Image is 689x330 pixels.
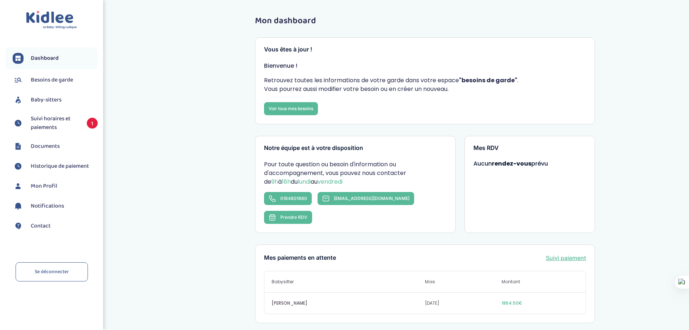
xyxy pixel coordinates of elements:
span: 1 [87,118,98,129]
h3: Notre équipe est à votre disposition [264,145,446,151]
span: Baby-sitters [31,96,61,104]
img: suivihoraire.svg [13,118,24,129]
p: Retrouvez toutes les informations de votre garde dans votre espace . Vous pourrez aussi modifier ... [264,76,586,93]
a: Notifications [13,201,98,212]
span: 1864.50€ [502,300,578,306]
h3: Mes paiements en attente [264,255,336,261]
span: 9h [271,177,278,186]
h3: Vous êtes à jour ! [264,46,586,53]
span: Notifications [31,202,64,210]
a: Besoins de garde [13,75,98,85]
span: Dashboard [31,54,59,63]
a: 0184801880 [264,192,312,205]
a: Documents [13,141,98,152]
span: [DATE] [425,300,502,306]
a: Mon Profil [13,181,98,192]
span: vendredi [318,177,343,186]
strong: "besoins de garde" [459,76,517,84]
a: Historique de paiement [13,161,98,172]
span: lundi [298,177,311,186]
span: [PERSON_NAME] [272,300,425,306]
a: [EMAIL_ADDRESS][DOMAIN_NAME] [318,192,414,205]
span: Aucun prévu [473,159,548,168]
img: contact.svg [13,221,24,231]
h1: Mon dashboard [255,16,595,26]
span: Prendre RDV [280,214,307,220]
span: Suivi horaires et paiements [31,114,80,132]
span: Mon Profil [31,182,57,191]
a: Suivi horaires et paiements 1 [13,114,98,132]
img: besoin.svg [13,75,24,85]
span: Montant [502,279,578,285]
p: Bienvenue ! [264,62,586,70]
img: logo.svg [26,11,77,29]
span: Contact [31,222,51,230]
img: babysitters.svg [13,95,24,105]
img: dashboard.svg [13,53,24,64]
span: Mois [425,279,502,285]
button: Prendre RDV [264,211,312,224]
img: documents.svg [13,141,24,152]
span: Babysitter [272,279,425,285]
p: Pour toute question ou besoin d'information ou d'accompagnement, vous pouvez nous contacter de à ... [264,160,446,186]
span: [EMAIL_ADDRESS][DOMAIN_NAME] [334,196,409,201]
span: Historique de paiement [31,162,89,171]
a: Baby-sitters [13,95,98,105]
span: 0184801880 [280,196,307,201]
img: notification.svg [13,201,24,212]
span: Documents [31,142,60,151]
span: Besoins de garde [31,76,73,84]
a: Dashboard [13,53,98,64]
img: profil.svg [13,181,24,192]
a: Contact [13,221,98,231]
img: suivihoraire.svg [13,161,24,172]
a: Se déconnecter [16,262,88,281]
span: 18h [282,177,291,186]
strong: rendez-vous [492,159,531,168]
a: Voir tous mes besoins [264,102,318,115]
a: Suivi paiement [546,254,586,262]
h3: Mes RDV [473,145,586,151]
